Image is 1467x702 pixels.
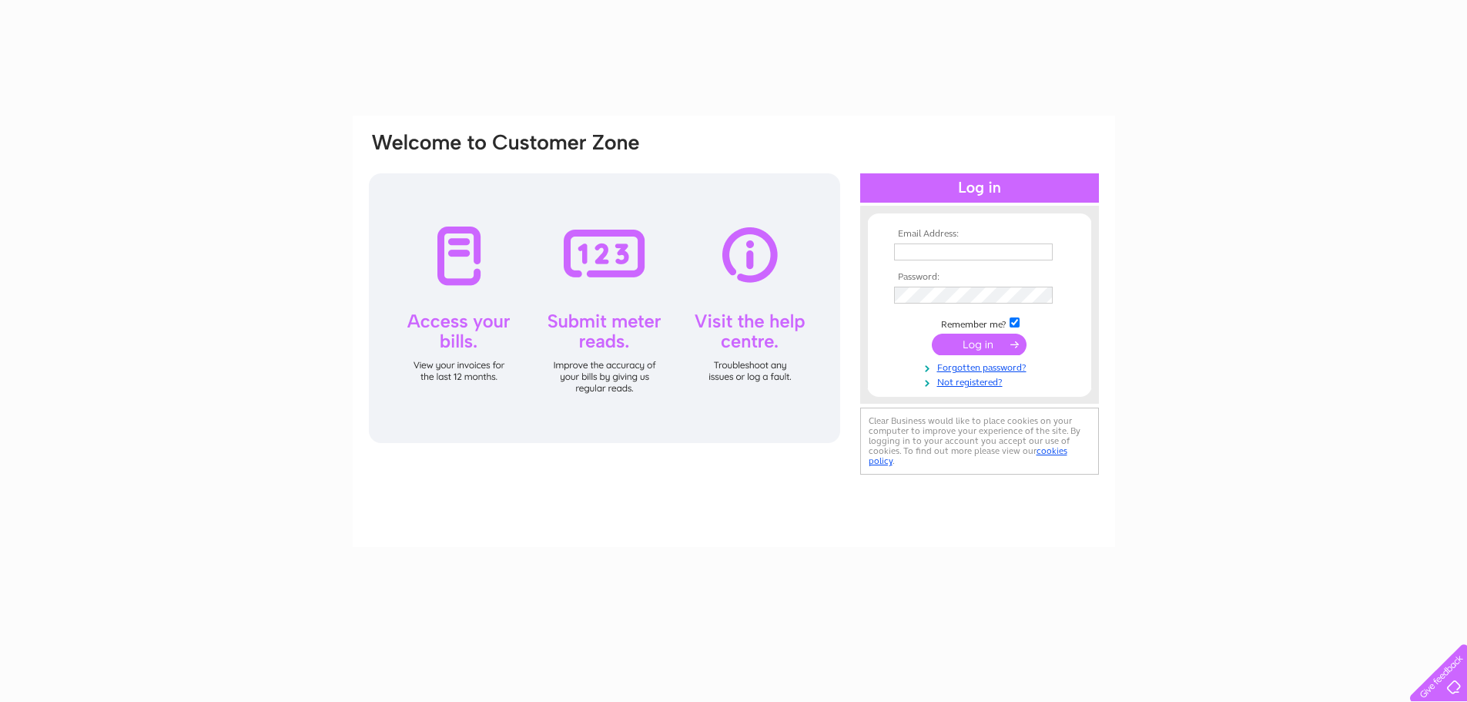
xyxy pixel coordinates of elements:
td: Remember me? [890,315,1069,331]
a: cookies policy [869,445,1067,466]
th: Password: [890,272,1069,283]
input: Submit [932,334,1027,355]
th: Email Address: [890,229,1069,240]
a: Forgotten password? [894,359,1069,374]
a: Not registered? [894,374,1069,388]
div: Clear Business would like to place cookies on your computer to improve your experience of the sit... [860,408,1099,475]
